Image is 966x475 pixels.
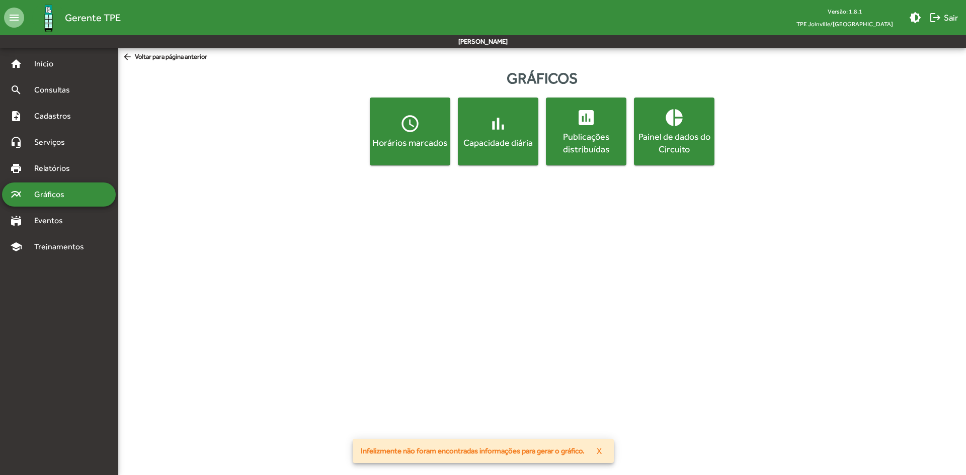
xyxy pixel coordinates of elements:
[788,18,901,30] span: TPE Joinville/[GEOGRAPHIC_DATA]
[636,130,712,155] div: Painel de dados do Circuito
[788,5,901,18] div: Versão: 1.8.1
[28,58,68,70] span: Início
[10,136,22,148] mat-icon: headset_mic
[664,108,684,128] mat-icon: pie_chart
[460,136,536,149] div: Capacidade diária
[28,84,83,96] span: Consultas
[118,67,966,89] div: Gráficos
[929,12,941,24] mat-icon: logout
[122,52,135,63] mat-icon: arrow_back
[400,114,420,134] mat-icon: access_time
[372,136,448,149] div: Horários marcados
[10,84,22,96] mat-icon: search
[488,114,508,134] mat-icon: bar_chart
[32,2,65,34] img: Logo
[458,98,538,165] button: Capacidade diária
[10,162,22,174] mat-icon: print
[65,10,121,26] span: Gerente TPE
[909,12,921,24] mat-icon: brightness_medium
[24,2,121,34] a: Gerente TPE
[28,136,78,148] span: Serviços
[4,8,24,28] mat-icon: menu
[548,130,624,155] div: Publicações distribuídas
[597,442,602,460] span: X
[546,98,626,165] button: Publicações distribuídas
[28,110,84,122] span: Cadastros
[28,162,83,174] span: Relatórios
[925,9,962,27] button: Sair
[10,58,22,70] mat-icon: home
[370,98,450,165] button: Horários marcados
[361,446,585,456] span: Infelizmente não foram encontradas informações para gerar o gráfico.
[10,110,22,122] mat-icon: note_add
[122,52,207,63] span: Voltar para página anterior
[576,108,596,128] mat-icon: insert_chart
[634,98,714,165] button: Painel de dados do Circuito
[589,442,610,460] button: X
[929,9,958,27] span: Sair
